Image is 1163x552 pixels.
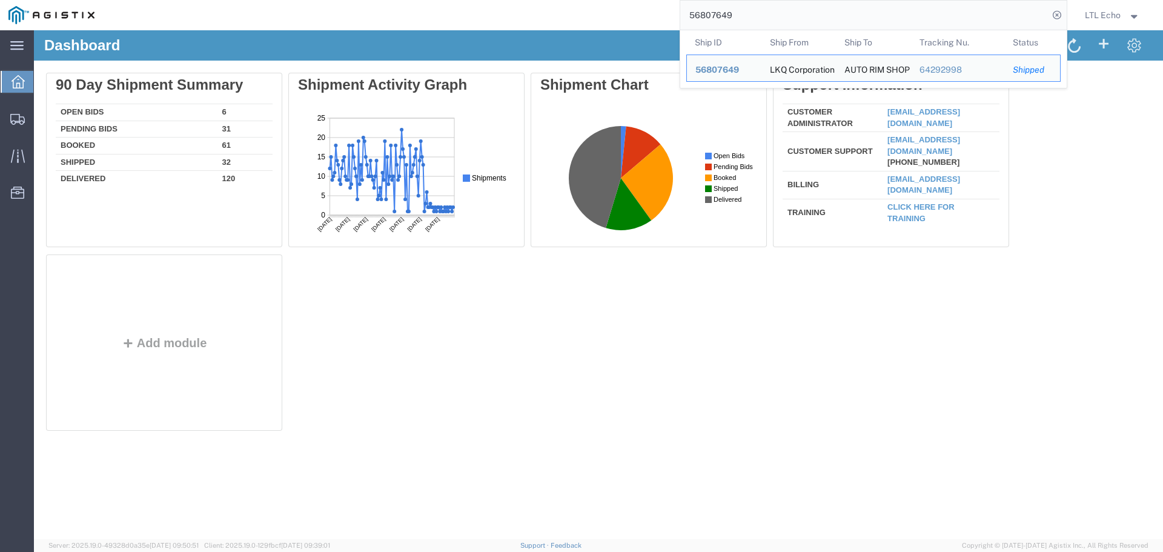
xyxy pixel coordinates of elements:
button: LTL Echo [1084,8,1146,22]
text: [DATE] [72,107,88,123]
a: Feedback [551,542,581,549]
td: Delivered [22,141,184,155]
text: Shipments [174,65,208,73]
td: Customer Support [749,102,849,141]
td: Training [749,168,849,194]
text: [DATE] [108,107,125,123]
td: 6 [184,74,239,91]
a: Support [520,542,551,549]
a: [EMAIL_ADDRESS][DOMAIN_NAME] [853,77,926,98]
th: Ship From [761,30,837,55]
span: Server: 2025.19.0-49328d0a35e [48,542,199,549]
td: 31 [184,90,239,107]
a: [EMAIL_ADDRESS][DOMAIN_NAME] [853,144,926,165]
a: [EMAIL_ADDRESS][DOMAIN_NAME] [853,105,926,125]
div: AUTO RIM SHOP [844,55,903,81]
iframe: To enrich screen reader interactions, please activate Accessibility in Grammarly extension settings [34,30,1163,539]
span: Client: 2025.19.0-129fbcf [204,542,330,549]
button: Add module [84,306,177,319]
text: 5 [23,82,27,91]
td: Billing [749,141,849,168]
div: 64292998 [919,64,996,76]
span: LTL Echo [1085,8,1121,22]
text: [DATE] [18,107,35,123]
td: Booked [22,107,184,124]
td: 32 [184,124,239,141]
td: 120 [184,141,239,155]
div: LKQ Corporation [770,55,828,81]
td: Customer Administrator [749,74,849,102]
div: Shipped [1013,64,1052,76]
span: [DATE] 09:50:51 [150,542,199,549]
img: logo [8,6,94,24]
th: Ship To [836,30,911,55]
text: [DATE] [36,107,53,123]
text: [DATE] [90,107,107,123]
text: 25 [19,5,28,13]
text: 20 [19,24,28,33]
table: Search Results [686,30,1067,88]
text: 0 [23,102,27,110]
div: Support Information [749,46,966,63]
text: Pending Bids [173,54,213,61]
text: 10 [19,63,28,71]
td: Shipped [22,124,184,141]
text: Shipped [173,76,197,83]
div: Shipment Chart [506,46,723,63]
text: Open Bids [173,43,205,50]
text: [DATE] [55,107,71,123]
th: Status [1004,30,1061,55]
span: [DATE] 09:39:01 [281,542,330,549]
text: Delivered [173,87,201,94]
th: Ship ID [686,30,761,55]
td: 61 [184,107,239,124]
td: [PHONE_NUMBER] [849,102,966,141]
text: 15 [19,44,28,52]
div: Shipment Activity Graph [264,46,481,63]
text: [DATE] [126,107,142,123]
a: Click here for training [853,172,921,193]
span: 56807649 [695,65,739,75]
text: Booked [173,65,196,72]
div: 56807649 [695,64,753,76]
input: Search for shipment number, reference number [680,1,1049,30]
span: Copyright © [DATE]-[DATE] Agistix Inc., All Rights Reserved [962,540,1148,551]
td: Pending Bids [22,90,184,107]
th: Tracking Nu. [911,30,1005,55]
